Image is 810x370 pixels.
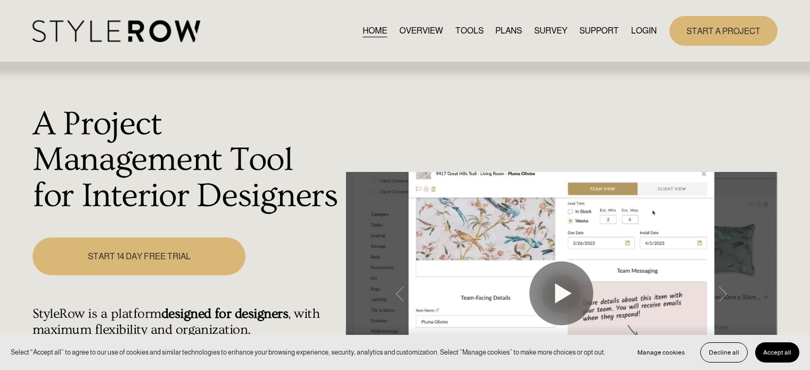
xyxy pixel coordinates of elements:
button: Play [529,261,593,325]
strong: designed for designers [161,306,289,322]
a: START A PROJECT [669,16,778,45]
a: HOME [363,23,387,38]
h1: A Project Management Tool for Interior Designers [32,106,340,215]
img: StyleRow [32,20,200,42]
a: LOGIN [631,23,657,38]
a: SURVEY [534,23,567,38]
a: START 14 DAY FREE TRIAL [32,237,246,275]
a: TOOLS [455,23,484,38]
a: folder dropdown [579,23,619,38]
a: OVERVIEW [399,23,443,38]
span: SUPPORT [579,24,619,37]
p: Select “Accept all” to agree to our use of cookies and similar technologies to enhance your brows... [11,347,606,357]
span: Manage cookies [637,349,685,356]
button: Manage cookies [629,342,693,363]
span: Decline all [709,349,739,356]
h4: StyleRow is a platform , with maximum flexibility and organization. [32,306,340,338]
span: Accept all [763,349,791,356]
a: PLANS [495,23,522,38]
button: Decline all [700,342,748,363]
button: Accept all [755,342,799,363]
